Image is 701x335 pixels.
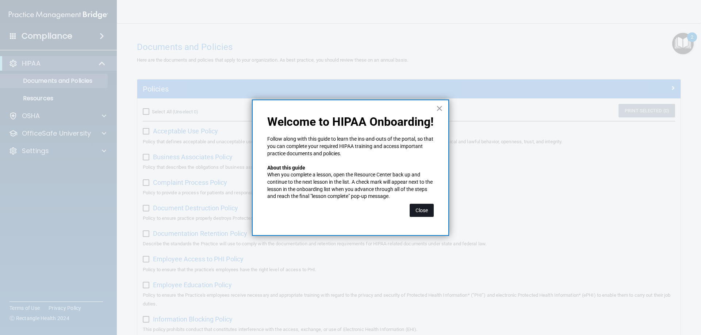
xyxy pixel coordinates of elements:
p: When you complete a lesson, open the Resource Center back up and continue to the next lesson in t... [267,171,434,200]
p: Follow along with this guide to learn the ins-and-outs of the portal, so that you can complete yo... [267,136,434,157]
button: Close [436,102,443,114]
iframe: Drift Widget Chat Controller [575,283,692,312]
button: Close [410,204,434,217]
p: Welcome to HIPAA Onboarding! [267,115,434,129]
strong: About this guide [267,165,305,171]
